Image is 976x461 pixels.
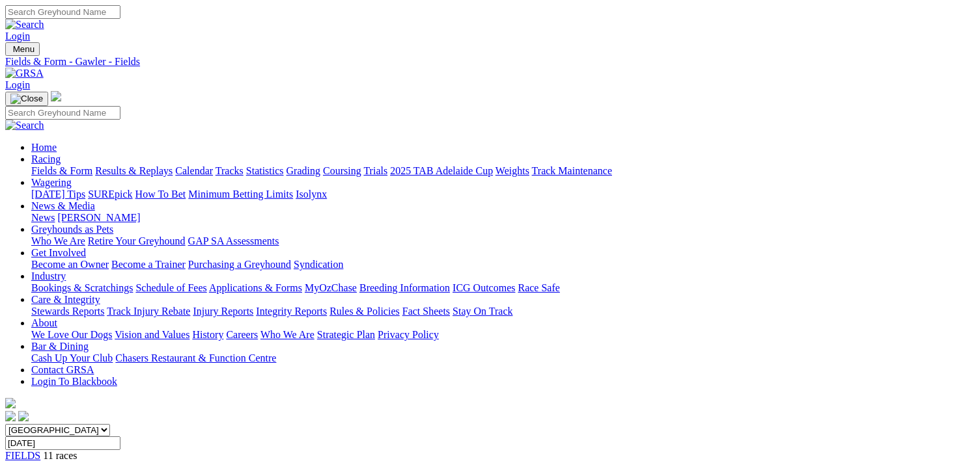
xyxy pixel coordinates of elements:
a: [DATE] Tips [31,189,85,200]
a: Race Safe [518,282,559,293]
img: twitter.svg [18,411,29,421]
a: Retire Your Greyhound [88,235,186,246]
a: Isolynx [296,189,327,200]
a: Who We Are [260,329,314,340]
a: How To Bet [135,189,186,200]
a: Injury Reports [193,306,253,317]
a: Wagering [31,177,72,188]
div: Industry [31,282,971,294]
a: Greyhounds as Pets [31,224,113,235]
a: Results & Replays [95,165,173,176]
img: Close [10,94,43,104]
img: logo-grsa-white.png [51,91,61,101]
div: Get Involved [31,259,971,270]
a: Purchasing a Greyhound [188,259,291,270]
a: ICG Outcomes [453,282,515,293]
a: Tracks [216,165,244,176]
a: GAP SA Assessments [188,235,279,246]
a: Home [31,142,57,153]
input: Search [5,106,120,120]
a: Calendar [175,165,213,176]
a: Bookings & Scratchings [31,282,133,293]
a: Careers [226,329,258,340]
a: Privacy Policy [378,329,439,340]
a: Weights [495,165,529,176]
a: Vision and Values [115,329,189,340]
a: Track Maintenance [532,165,612,176]
a: Syndication [294,259,343,270]
a: Fields & Form - Gawler - Fields [5,56,971,68]
img: Search [5,19,44,31]
a: History [192,329,223,340]
a: Schedule of Fees [135,282,206,293]
button: Toggle navigation [5,92,48,106]
a: Breeding Information [359,282,450,293]
a: Who We Are [31,235,85,246]
a: Become an Owner [31,259,109,270]
a: Applications & Forms [209,282,302,293]
a: SUREpick [88,189,132,200]
a: Care & Integrity [31,294,100,305]
a: We Love Our Dogs [31,329,112,340]
a: Industry [31,270,66,282]
span: 11 races [43,450,77,461]
a: [PERSON_NAME] [57,212,140,223]
a: 2025 TAB Adelaide Cup [390,165,493,176]
a: MyOzChase [305,282,357,293]
a: Racing [31,153,61,165]
a: Become a Trainer [111,259,186,270]
img: facebook.svg [5,411,16,421]
a: News [31,212,55,223]
a: Strategic Plan [317,329,375,340]
img: GRSA [5,68,44,79]
input: Search [5,5,120,19]
a: Bar & Dining [31,341,89,352]
a: Fields & Form [31,165,92,176]
div: Racing [31,165,971,177]
a: Fact Sheets [402,306,450,317]
a: Login [5,79,30,90]
div: Care & Integrity [31,306,971,317]
input: Select date [5,436,120,450]
div: Bar & Dining [31,352,971,364]
div: Wagering [31,189,971,200]
div: Greyhounds as Pets [31,235,971,247]
a: Track Injury Rebate [107,306,190,317]
a: Trials [363,165,387,176]
a: Login [5,31,30,42]
a: News & Media [31,200,95,211]
a: Stewards Reports [31,306,104,317]
a: Coursing [323,165,361,176]
a: Contact GRSA [31,364,94,375]
a: Login To Blackbook [31,376,117,387]
span: Menu [13,44,35,54]
a: Rules & Policies [329,306,400,317]
a: Minimum Betting Limits [188,189,293,200]
a: Grading [286,165,320,176]
img: Search [5,120,44,131]
a: About [31,317,57,328]
img: logo-grsa-white.png [5,398,16,408]
div: About [31,329,971,341]
a: FIELDS [5,450,40,461]
a: Statistics [246,165,284,176]
a: Integrity Reports [256,306,327,317]
a: Cash Up Your Club [31,352,113,363]
a: Get Involved [31,247,86,258]
button: Toggle navigation [5,42,40,56]
a: Chasers Restaurant & Function Centre [115,352,276,363]
a: Stay On Track [453,306,512,317]
div: News & Media [31,212,971,224]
